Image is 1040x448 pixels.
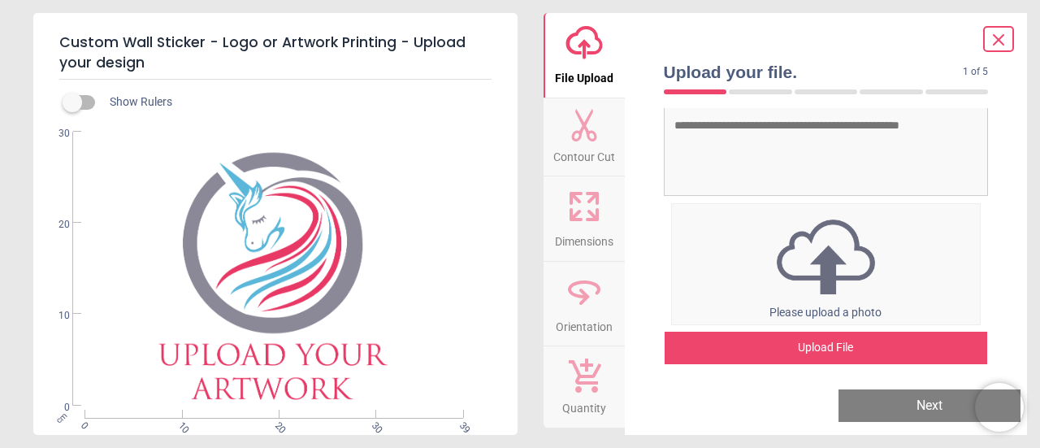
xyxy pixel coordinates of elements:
[544,98,625,176] button: Contour Cut
[556,311,613,336] span: Orientation
[664,60,964,84] span: Upload your file.
[963,65,988,79] span: 1 of 5
[562,393,606,417] span: Quantity
[544,262,625,346] button: Orientation
[544,176,625,261] button: Dimensions
[769,306,882,319] span: Please upload a photo
[555,226,613,250] span: Dimensions
[544,13,625,98] button: File Upload
[271,420,282,430] span: 20
[39,401,70,415] span: 0
[54,410,69,424] span: cm
[39,127,70,141] span: 30
[72,93,518,112] div: Show Rulers
[975,383,1024,432] iframe: Brevo live chat
[555,63,613,87] span: File Upload
[39,309,70,323] span: 10
[456,420,466,430] span: 39
[665,332,988,364] div: Upload File
[59,26,492,80] h5: Custom Wall Sticker - Logo or Artwork Printing - Upload your design
[544,346,625,428] button: Quantity
[672,215,981,299] img: upload icon
[553,141,615,166] span: Contour Cut
[175,420,185,430] span: 10
[838,389,1020,422] button: Next
[78,420,89,430] span: 0
[368,420,379,430] span: 30
[39,218,70,232] span: 20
